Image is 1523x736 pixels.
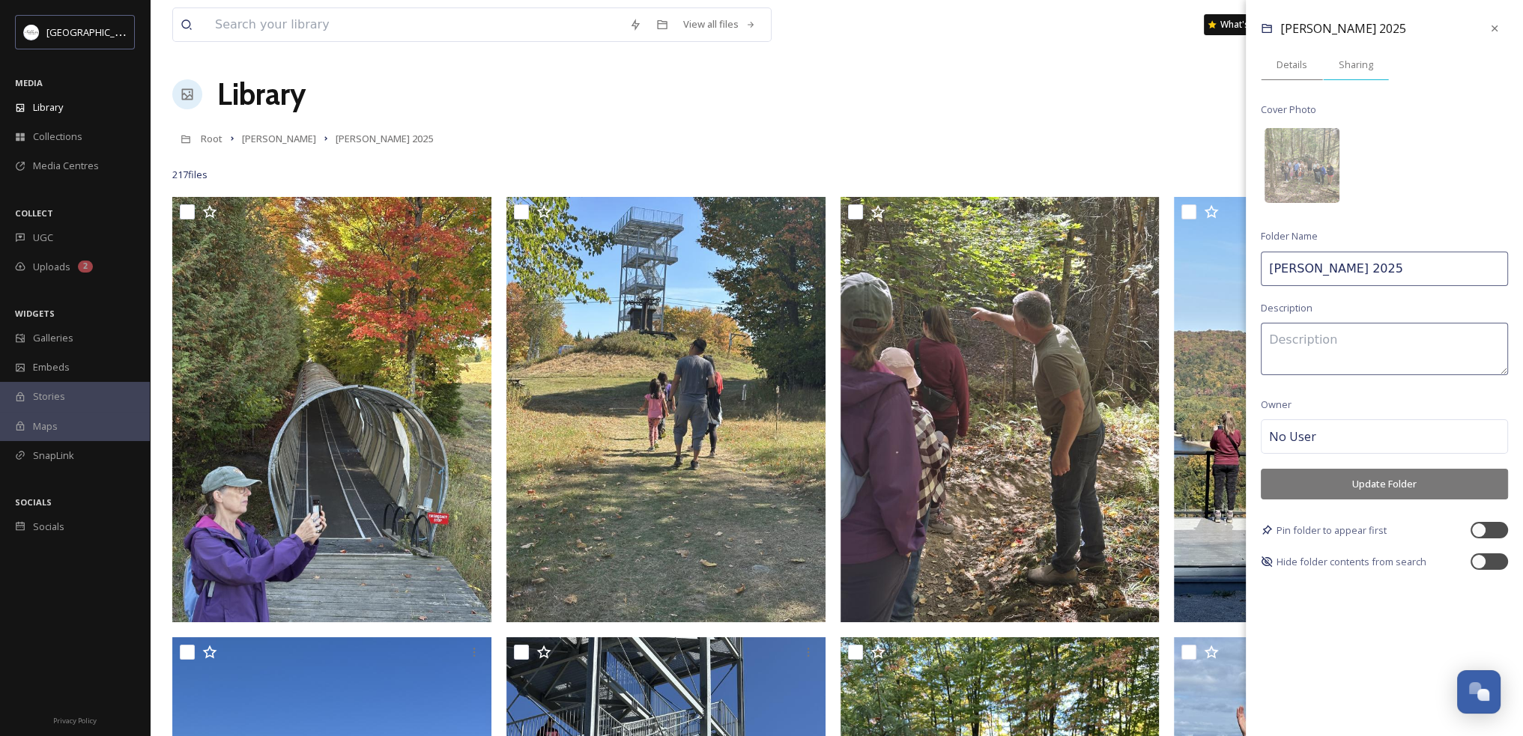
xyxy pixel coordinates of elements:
span: Privacy Policy [53,716,97,726]
span: SOCIALS [15,496,52,508]
span: Stories [33,389,65,404]
span: Collections [33,130,82,144]
span: [PERSON_NAME] 2025 [1280,20,1406,37]
span: 217 file s [172,168,208,182]
img: ext_1759254356.326792_info@sirsams.com-IMG_6716.jpeg [1174,197,1493,622]
span: No User [1269,428,1316,445]
span: Galleries [33,331,73,345]
a: Library [217,72,306,117]
input: Search your library [208,8,622,41]
span: COLLECT [15,207,53,219]
span: Embeds [33,360,70,374]
a: View all files [676,10,763,39]
img: ext_1759254371.183952_info@sirsams.com-IMG_6542.jpeg [172,197,491,622]
a: [PERSON_NAME] [242,130,316,147]
img: Frame%2013.png [24,25,39,40]
span: MEDIA [15,77,43,88]
span: Media Centres [33,159,99,173]
a: Privacy Policy [53,711,97,729]
img: 51fe3b21-d299-4ff9-b433-700a9b0c5d84.jpg [1265,128,1339,203]
span: Maps [33,419,58,434]
span: Folder Name [1261,229,1318,243]
a: What's New [1204,14,1279,35]
span: Socials [33,520,64,534]
span: Root [201,132,222,145]
a: [PERSON_NAME] 2025 [336,130,433,147]
span: Sharing [1339,58,1373,72]
span: Owner [1261,398,1292,412]
span: SnapLink [33,448,74,463]
input: Name [1261,252,1508,286]
span: Cover Photo [1261,103,1316,117]
span: Description [1261,301,1312,315]
a: Root [201,130,222,147]
span: [PERSON_NAME] 2025 [336,132,433,145]
span: Uploads [33,260,70,274]
img: ext_1759254367.902101_info@sirsams.com-IMG_6721.jpeg [506,197,826,622]
button: Open Chat [1457,670,1501,714]
img: ext_1759254367.887089_info@sirsams.com-IMG_6583.jpeg [841,197,1160,622]
button: Update Folder [1261,469,1508,499]
span: Library [33,100,63,115]
span: WIDGETS [15,308,55,319]
span: [PERSON_NAME] [242,132,316,145]
span: Hide folder contents from search [1277,555,1426,569]
span: UGC [33,231,53,245]
span: [GEOGRAPHIC_DATA] [46,25,142,39]
div: 2 [78,261,93,273]
span: Pin folder to appear first [1277,523,1387,538]
span: Details [1277,58,1307,72]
